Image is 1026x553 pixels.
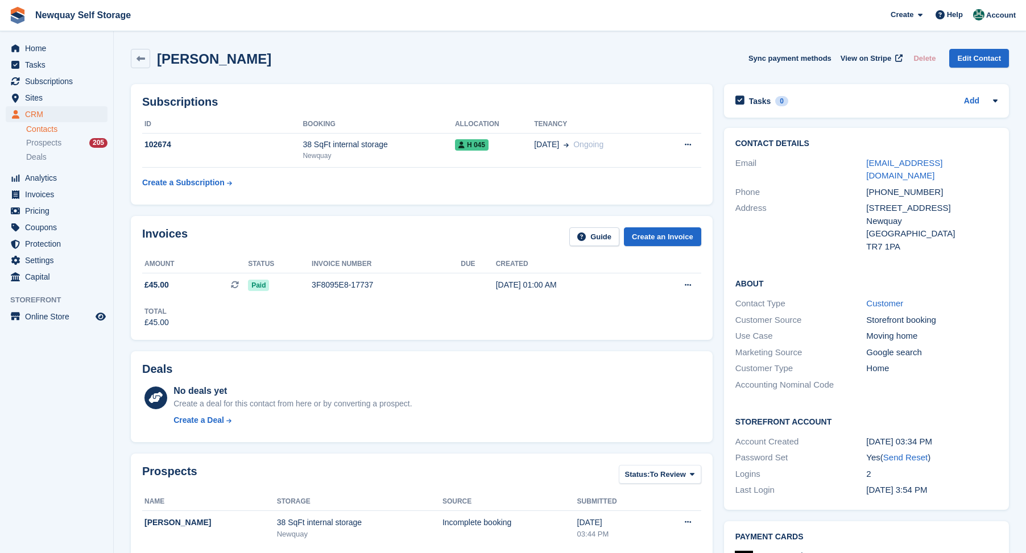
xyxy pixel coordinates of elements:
[624,227,701,246] a: Create an Invoice
[6,219,107,235] a: menu
[142,493,277,511] th: Name
[6,236,107,252] a: menu
[866,215,998,228] div: Newquay
[735,484,867,497] div: Last Login
[26,124,107,135] a: Contacts
[836,49,905,68] a: View on Stripe
[142,363,172,376] h2: Deals
[442,493,577,511] th: Source
[94,310,107,323] a: Preview store
[735,346,867,359] div: Marketing Source
[866,240,998,253] div: TR7 1PA
[866,346,998,359] div: Google search
[277,493,442,511] th: Storage
[735,314,867,327] div: Customer Source
[144,317,169,329] div: £45.00
[866,186,998,199] div: [PHONE_NUMBER]
[142,115,303,134] th: ID
[749,96,771,106] h2: Tasks
[31,6,135,24] a: Newquay Self Storage
[25,219,93,235] span: Coupons
[650,469,686,480] span: To Review
[142,95,701,109] h2: Subscriptions
[6,90,107,106] a: menu
[735,186,867,199] div: Phone
[841,53,891,64] span: View on Stripe
[26,152,47,163] span: Deals
[25,170,93,186] span: Analytics
[891,9,913,20] span: Create
[173,398,412,410] div: Create a deal for this contact from here or by converting a prospect.
[142,227,188,246] h2: Invoices
[947,9,963,20] span: Help
[142,465,197,486] h2: Prospects
[735,277,998,289] h2: About
[25,90,93,106] span: Sites
[6,106,107,122] a: menu
[880,452,930,462] span: ( )
[735,139,998,148] h2: Contact Details
[973,9,984,20] img: JON
[26,138,61,148] span: Prospects
[735,157,867,182] div: Email
[173,384,412,398] div: No deals yet
[496,255,644,273] th: Created
[866,485,927,494] time: 2025-08-20 14:54:24 UTC
[455,115,534,134] th: Allocation
[25,73,93,89] span: Subscriptions
[303,139,455,151] div: 38 SqFt internal storage
[142,255,248,273] th: Amount
[569,227,619,246] a: Guide
[625,469,650,480] span: Status:
[866,451,998,464] div: Yes
[6,170,107,186] a: menu
[6,309,107,325] a: menu
[6,57,107,73] a: menu
[455,139,489,151] span: H 045
[573,140,603,149] span: Ongoing
[735,435,867,448] div: Account Created
[735,330,867,343] div: Use Case
[964,95,979,108] a: Add
[534,139,559,151] span: [DATE]
[312,255,461,273] th: Invoice number
[866,158,942,181] a: [EMAIL_ADDRESS][DOMAIN_NAME]
[866,468,998,481] div: 2
[735,362,867,375] div: Customer Type
[25,40,93,56] span: Home
[142,172,232,193] a: Create a Subscription
[735,297,867,310] div: Contact Type
[866,202,998,215] div: [STREET_ADDRESS]
[866,298,903,308] a: Customer
[25,269,93,285] span: Capital
[25,309,93,325] span: Online Store
[25,186,93,202] span: Invoices
[25,203,93,219] span: Pricing
[6,40,107,56] a: menu
[735,202,867,253] div: Address
[25,57,93,73] span: Tasks
[173,414,412,426] a: Create a Deal
[303,115,455,134] th: Booking
[866,362,998,375] div: Home
[144,306,169,317] div: Total
[312,279,461,291] div: 3F8095E8-17737
[735,451,867,464] div: Password Set
[6,269,107,285] a: menu
[735,468,867,481] div: Logins
[25,252,93,268] span: Settings
[866,330,998,343] div: Moving home
[866,435,998,448] div: [DATE] 03:34 PM
[142,139,303,151] div: 102674
[775,96,788,106] div: 0
[866,227,998,240] div: [GEOGRAPHIC_DATA]
[496,279,644,291] div: [DATE] 01:00 AM
[10,294,113,306] span: Storefront
[248,280,269,291] span: Paid
[986,10,1016,21] span: Account
[277,517,442,529] div: 38 SqFt internal storage
[9,7,26,24] img: stora-icon-8386f47178a22dfd0bd8f6a31ec36ba5ce8667c1dd55bd0f319d3a0aa187defe.svg
[6,73,107,89] a: menu
[735,533,998,542] h2: Payment cards
[142,177,225,189] div: Create a Subscription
